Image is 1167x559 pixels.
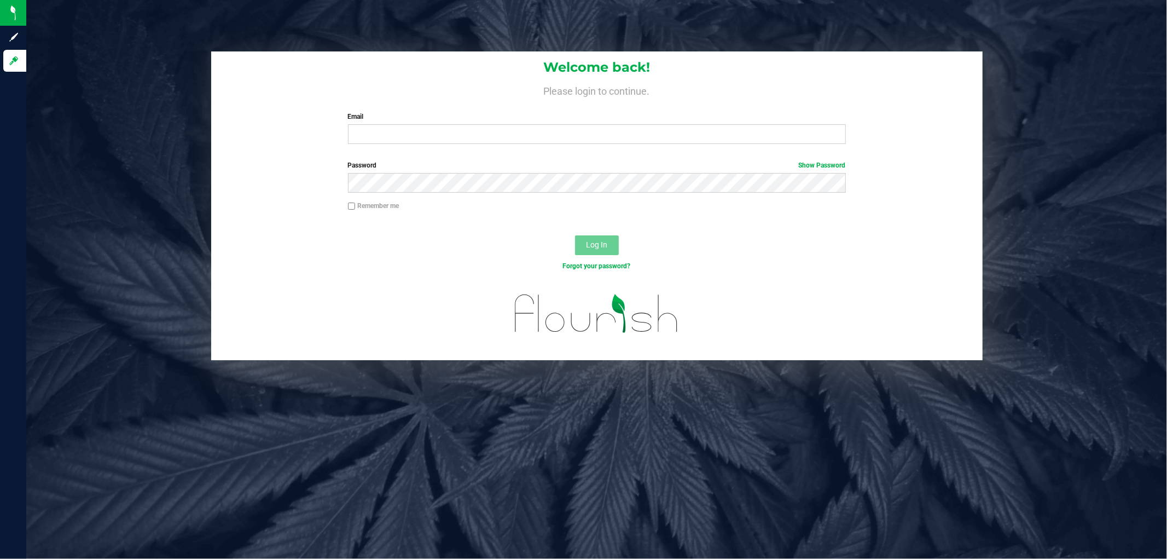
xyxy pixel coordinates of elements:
[799,162,846,169] a: Show Password
[348,112,846,122] label: Email
[348,203,356,210] input: Remember me
[348,162,377,169] span: Password
[563,262,631,270] a: Forgot your password?
[348,201,399,211] label: Remember me
[8,32,19,43] inline-svg: Sign up
[211,83,983,96] h4: Please login to continue.
[211,60,983,74] h1: Welcome back!
[500,283,693,344] img: flourish_logo.svg
[575,235,619,255] button: Log In
[586,240,607,249] span: Log In
[8,55,19,66] inline-svg: Log in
